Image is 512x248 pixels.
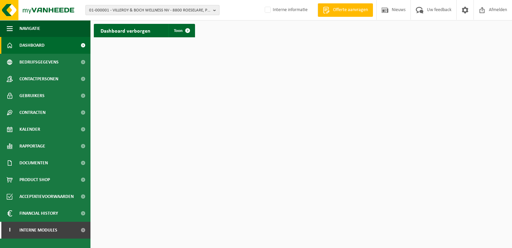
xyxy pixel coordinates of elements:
[85,5,219,15] button: 01-000001 - VILLEROY & BOCH WELLNESS NV - 8800 ROESELARE, POPULIERSTRAAT 1
[19,155,48,171] span: Documenten
[331,7,370,13] span: Offerte aanvragen
[19,37,45,54] span: Dashboard
[19,205,58,222] span: Financial History
[19,121,40,138] span: Kalender
[19,138,45,155] span: Rapportage
[19,104,46,121] span: Contracten
[169,24,194,37] a: Toon
[19,71,58,87] span: Contactpersonen
[19,87,45,104] span: Gebruikers
[89,5,210,15] span: 01-000001 - VILLEROY & BOCH WELLNESS NV - 8800 ROESELARE, POPULIERSTRAAT 1
[7,222,13,239] span: I
[318,3,373,17] a: Offerte aanvragen
[19,171,50,188] span: Product Shop
[263,5,308,15] label: Interne informatie
[19,20,40,37] span: Navigatie
[19,188,74,205] span: Acceptatievoorwaarden
[94,24,157,37] h2: Dashboard verborgen
[174,29,183,33] span: Toon
[19,54,59,71] span: Bedrijfsgegevens
[19,222,57,239] span: Interne modules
